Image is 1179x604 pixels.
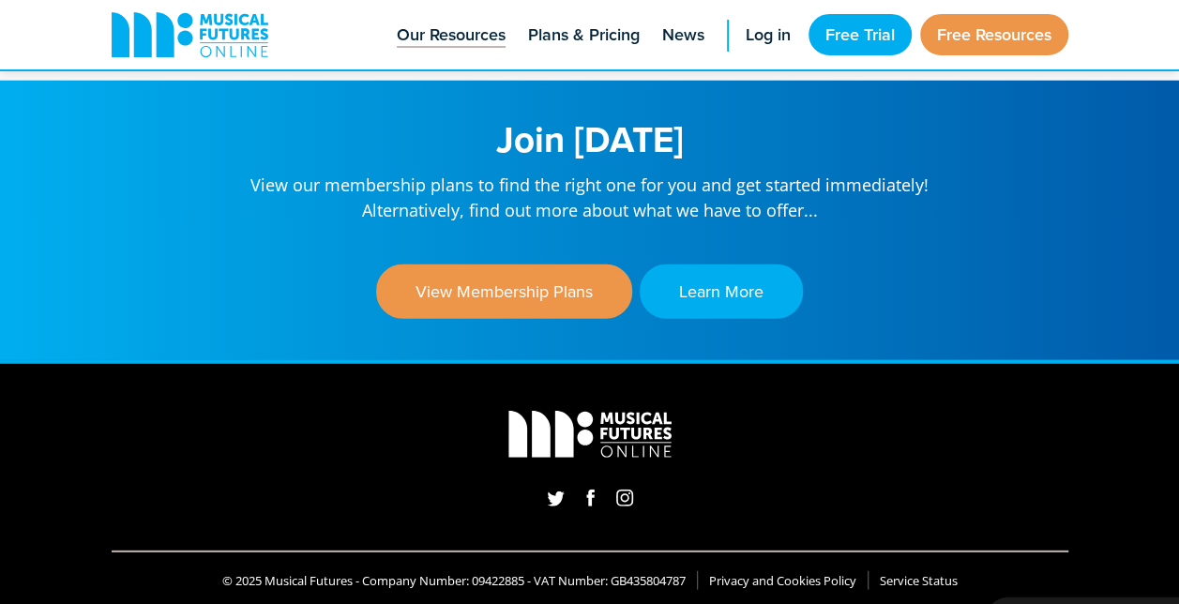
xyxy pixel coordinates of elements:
a: Twitter [541,484,570,511]
a: Learn More [640,264,803,319]
p: View our membership plans to find the right one for you and get started immediately! Alternativel... [224,161,956,223]
li: © 2025 Musical Futures - Company Number: 09422885 - VAT Number: GB435804787 [211,571,698,590]
span: Log in [746,23,791,48]
span: Our Resources [397,23,506,48]
a: Free Trial [809,14,912,55]
span: Plans & Pricing [528,23,640,48]
a: Privacy and Cookies Policy [709,572,856,590]
a: Facebook [582,484,599,511]
a: View Membership Plans [376,264,632,319]
h2: Join [DATE] [224,118,956,161]
a: Service Status [880,572,958,590]
a: Instagram [611,484,639,511]
span: News [662,23,704,48]
a: Free Resources [920,14,1068,55]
